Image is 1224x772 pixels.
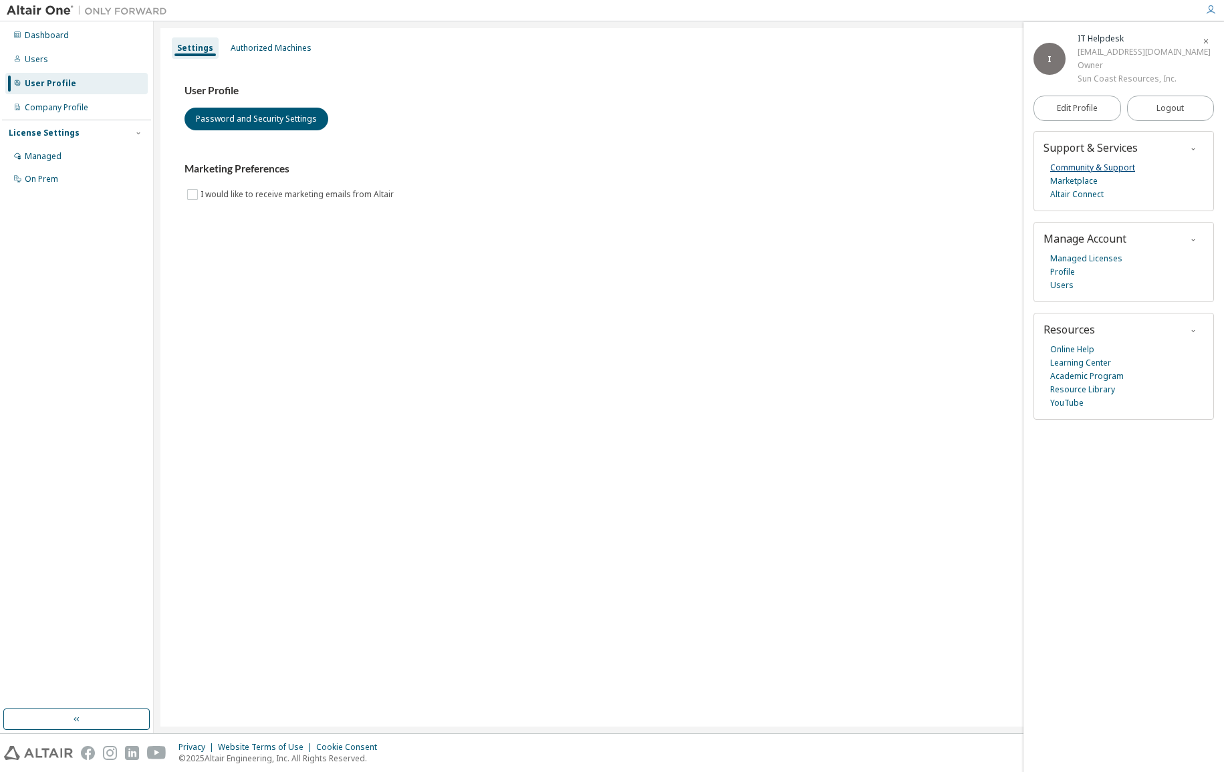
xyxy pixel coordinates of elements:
[1050,161,1135,174] a: Community & Support
[1050,265,1075,279] a: Profile
[1050,252,1122,265] a: Managed Licenses
[25,151,62,162] div: Managed
[1050,174,1098,188] a: Marketplace
[201,186,396,203] label: I would like to receive marketing emails from Altair
[147,746,166,760] img: youtube.svg
[316,742,385,753] div: Cookie Consent
[1078,45,1211,59] div: [EMAIL_ADDRESS][DOMAIN_NAME]
[125,746,139,760] img: linkedin.svg
[1044,140,1138,155] span: Support & Services
[4,746,73,760] img: altair_logo.svg
[178,753,385,764] p: © 2025 Altair Engineering, Inc. All Rights Reserved.
[25,78,76,89] div: User Profile
[1050,396,1084,410] a: YouTube
[1050,188,1104,201] a: Altair Connect
[1050,383,1115,396] a: Resource Library
[103,746,117,760] img: instagram.svg
[81,746,95,760] img: facebook.svg
[25,102,88,113] div: Company Profile
[25,54,48,65] div: Users
[1050,279,1074,292] a: Users
[231,43,312,53] div: Authorized Machines
[1050,356,1111,370] a: Learning Center
[1033,96,1121,121] a: Edit Profile
[25,30,69,41] div: Dashboard
[1078,59,1211,72] div: Owner
[7,4,174,17] img: Altair One
[177,43,213,53] div: Settings
[185,108,328,130] button: Password and Security Settings
[1156,102,1184,115] span: Logout
[1078,32,1211,45] div: IT Helpdesk
[1127,96,1215,121] button: Logout
[218,742,316,753] div: Website Terms of Use
[1050,343,1094,356] a: Online Help
[178,742,218,753] div: Privacy
[25,174,58,184] div: On Prem
[185,162,1193,176] h3: Marketing Preferences
[185,84,1193,98] h3: User Profile
[1044,231,1126,246] span: Manage Account
[1044,322,1095,337] span: Resources
[9,128,80,138] div: License Settings
[1078,72,1211,86] div: Sun Coast Resources, Inc.
[1048,53,1052,65] span: I
[1050,370,1124,383] a: Academic Program
[1057,103,1098,114] span: Edit Profile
